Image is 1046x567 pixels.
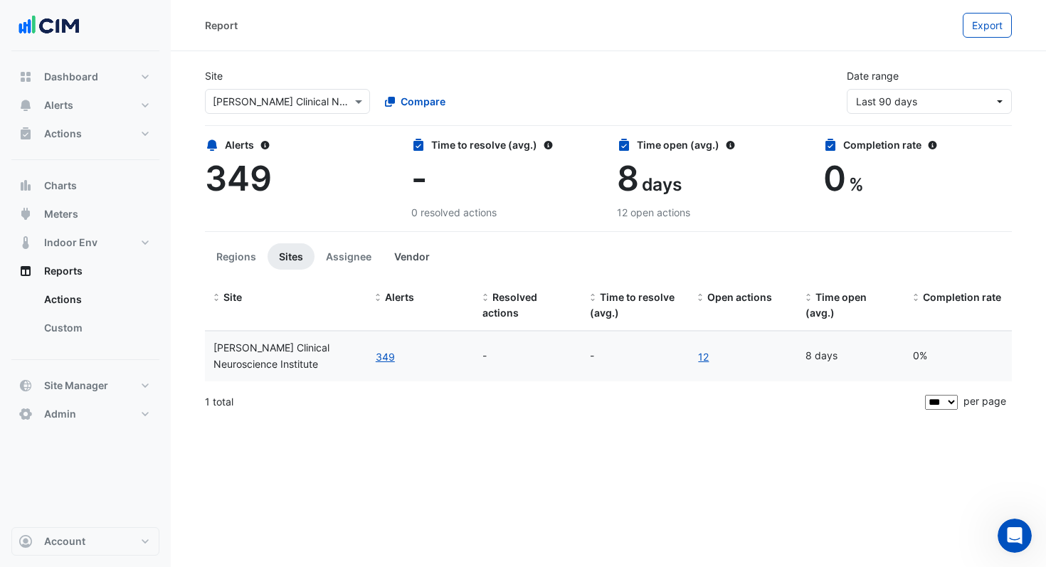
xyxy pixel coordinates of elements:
[44,98,73,112] span: Alerts
[411,205,601,220] div: 0 resolved actions
[11,400,159,428] button: Admin
[44,235,97,250] span: Indoor Env
[19,98,33,112] app-icon: Alerts
[482,348,573,364] div: -
[44,179,77,193] span: Charts
[41,8,63,31] img: Profile image for Liam
[11,63,159,91] button: Dashboard
[383,243,441,270] button: Vendor
[849,174,864,195] span: %
[44,127,82,141] span: Actions
[268,243,315,270] button: Sites
[22,458,33,470] button: Upload attachment
[847,68,899,83] label: Date range
[590,348,680,364] div: -
[805,348,896,364] div: 8 days
[44,70,98,84] span: Dashboard
[44,264,83,278] span: Reports
[411,137,601,152] div: Time to resolve (avg.)
[11,371,159,400] button: Site Manager
[823,137,1013,152] div: Completion rate
[617,157,639,199] span: 8
[11,120,159,148] button: Actions
[401,94,445,109] span: Compare
[80,18,154,32] p: Within 12 hours
[19,407,33,421] app-icon: Admin
[411,157,427,199] span: -
[19,179,33,193] app-icon: Charts
[213,341,329,370] span: Maurice Wohl Clinical Neuroscience Institute
[19,235,33,250] app-icon: Indoor Env
[972,19,1003,31] span: Export
[205,157,272,199] span: 349
[482,291,537,319] span: Resolved actions
[913,290,1003,306] div: Completion (%) = Resolved Actions / (Resolved Actions + Open Actions)
[697,349,709,365] a: 12
[19,127,33,141] app-icon: Actions
[9,6,36,33] button: go back
[375,349,396,365] button: 349
[205,18,238,33] div: Report
[205,68,223,83] label: Site
[376,89,455,114] button: Compare
[19,70,33,84] app-icon: Dashboard
[223,6,250,33] button: Home
[11,91,159,120] button: Alerts
[90,458,102,470] button: Start recording
[963,395,1006,407] span: per page
[205,243,268,270] button: Regions
[617,205,806,220] div: 12 open actions
[44,407,76,421] span: Admin
[707,291,772,303] span: Open actions
[44,378,108,393] span: Site Manager
[244,452,267,475] button: Send a message…
[68,458,79,470] button: Gif picker
[11,200,159,228] button: Meters
[385,291,414,303] span: Alerts
[856,95,917,107] span: 09 Jul 25 - 07 Oct 25
[923,291,1001,303] span: Completion rate
[315,243,383,270] button: Assignee
[17,11,81,40] img: Company Logo
[823,157,846,199] span: 0
[805,291,867,319] span: Time open (avg.)
[847,89,1012,114] button: Last 90 days
[19,378,33,393] app-icon: Site Manager
[69,7,90,18] h1: CIM
[617,137,806,152] div: Time open (avg.)
[11,285,159,348] div: Reports
[913,348,1003,364] div: 0%
[19,207,33,221] app-icon: Meters
[44,534,85,549] span: Account
[205,384,922,420] div: 1 total
[45,458,56,470] button: Emoji picker
[223,291,242,303] span: Site
[33,285,159,314] a: Actions
[11,527,159,556] button: Account
[250,6,275,31] div: Close
[12,428,273,452] textarea: Message…
[642,174,682,195] span: days
[998,519,1032,553] iframe: Intercom live chat
[205,137,394,152] div: Alerts
[19,264,33,278] app-icon: Reports
[963,13,1012,38] button: Export
[11,228,159,257] button: Indoor Env
[44,207,78,221] span: Meters
[33,314,159,342] a: Custom
[590,291,675,319] span: Time to resolve (avg.)
[11,171,159,200] button: Charts
[11,257,159,285] button: Reports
